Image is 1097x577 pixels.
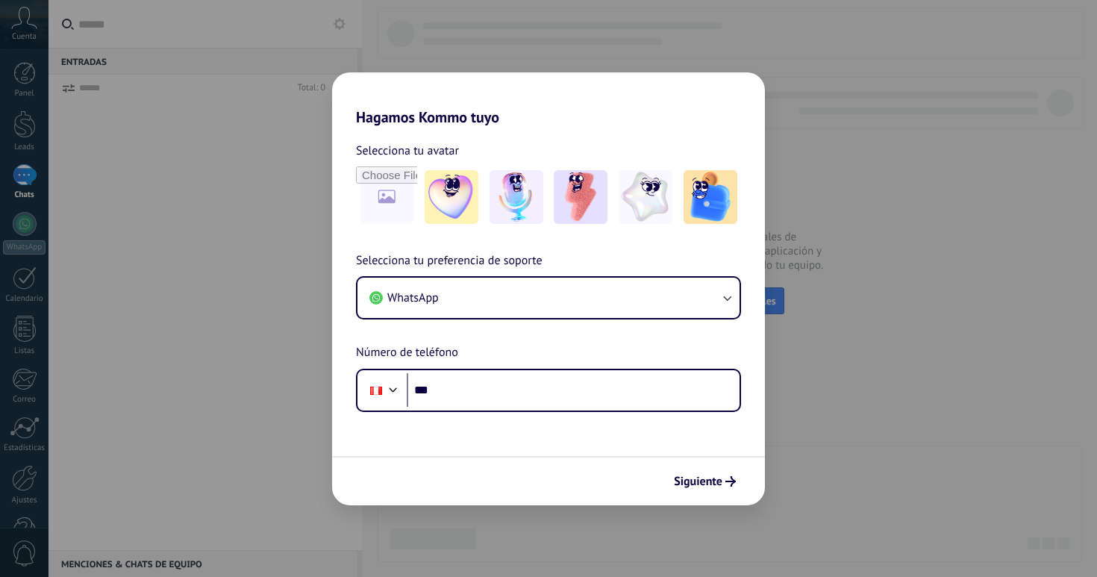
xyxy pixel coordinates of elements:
[619,170,672,224] img: -4.jpeg
[332,72,765,126] h2: Hagamos Kommo tuyo
[425,170,478,224] img: -1.jpeg
[362,375,390,406] div: Peru: + 51
[357,278,740,318] button: WhatsApp
[490,170,543,224] img: -2.jpeg
[356,252,543,271] span: Selecciona tu preferencia de soporte
[356,343,458,363] span: Número de teléfono
[684,170,737,224] img: -5.jpeg
[667,469,743,494] button: Siguiente
[356,141,459,160] span: Selecciona tu avatar
[554,170,607,224] img: -3.jpeg
[674,476,722,487] span: Siguiente
[387,290,439,305] span: WhatsApp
